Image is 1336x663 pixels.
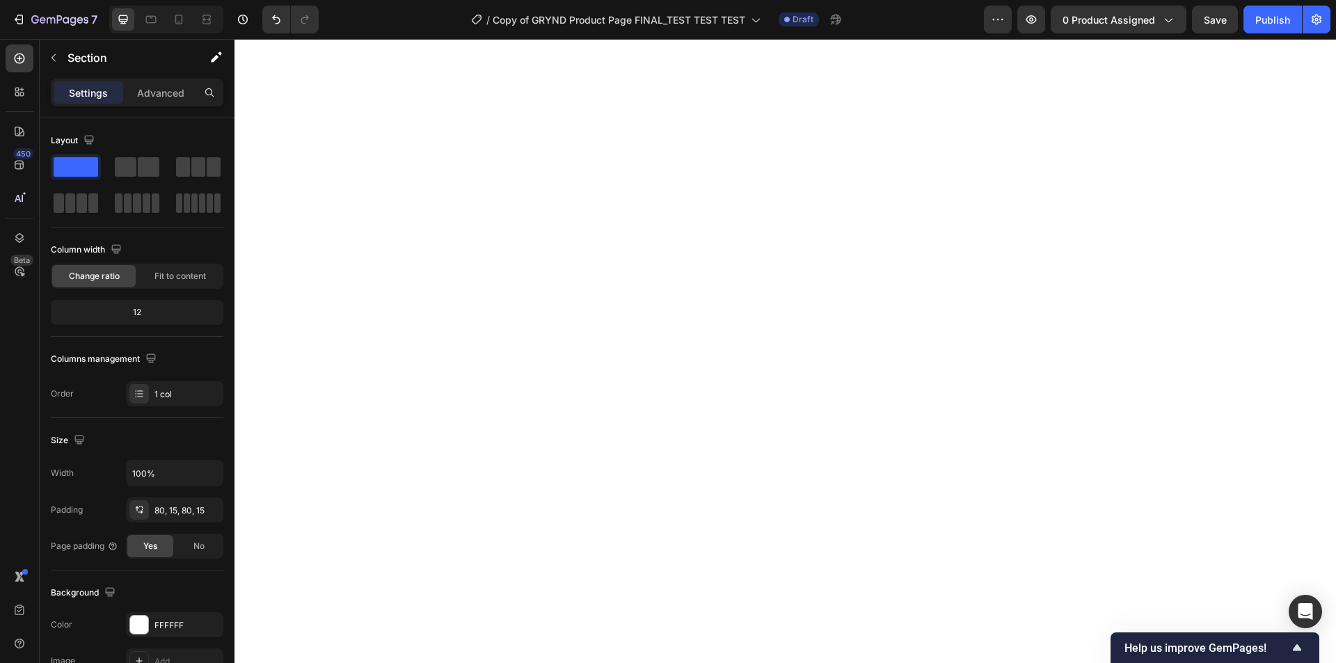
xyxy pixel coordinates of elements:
div: Width [51,467,74,479]
div: Undo/Redo [262,6,319,33]
p: Section [67,49,182,66]
button: Save [1192,6,1238,33]
div: Page padding [51,540,118,552]
div: Background [51,584,118,602]
div: Padding [51,504,83,516]
input: Auto [127,461,223,486]
span: Change ratio [69,270,120,282]
div: Open Intercom Messenger [1289,595,1322,628]
span: Save [1204,14,1227,26]
div: Column width [51,241,125,259]
span: Yes [143,540,157,552]
div: Beta [10,255,33,266]
span: Fit to content [154,270,206,282]
span: 0 product assigned [1063,13,1155,27]
button: Show survey - Help us improve GemPages! [1124,639,1305,656]
span: Draft [793,13,813,26]
p: Advanced [137,86,184,100]
div: Publish [1255,13,1290,27]
div: Size [51,431,88,450]
span: Help us improve GemPages! [1124,641,1289,655]
p: 7 [91,11,97,28]
div: Layout [51,131,97,150]
button: 0 product assigned [1051,6,1186,33]
iframe: Design area [234,39,1336,663]
div: Order [51,388,74,400]
div: FFFFFF [154,619,220,632]
div: 450 [13,148,33,159]
span: No [193,540,205,552]
div: 80, 15, 80, 15 [154,504,220,517]
div: Color [51,618,72,631]
div: 12 [54,303,221,322]
p: Settings [69,86,108,100]
span: Copy of GRYND Product Page FINAL_TEST TEST TEST [493,13,745,27]
div: Columns management [51,350,159,369]
div: 1 col [154,388,220,401]
span: / [486,13,490,27]
button: 7 [6,6,104,33]
button: Publish [1243,6,1302,33]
